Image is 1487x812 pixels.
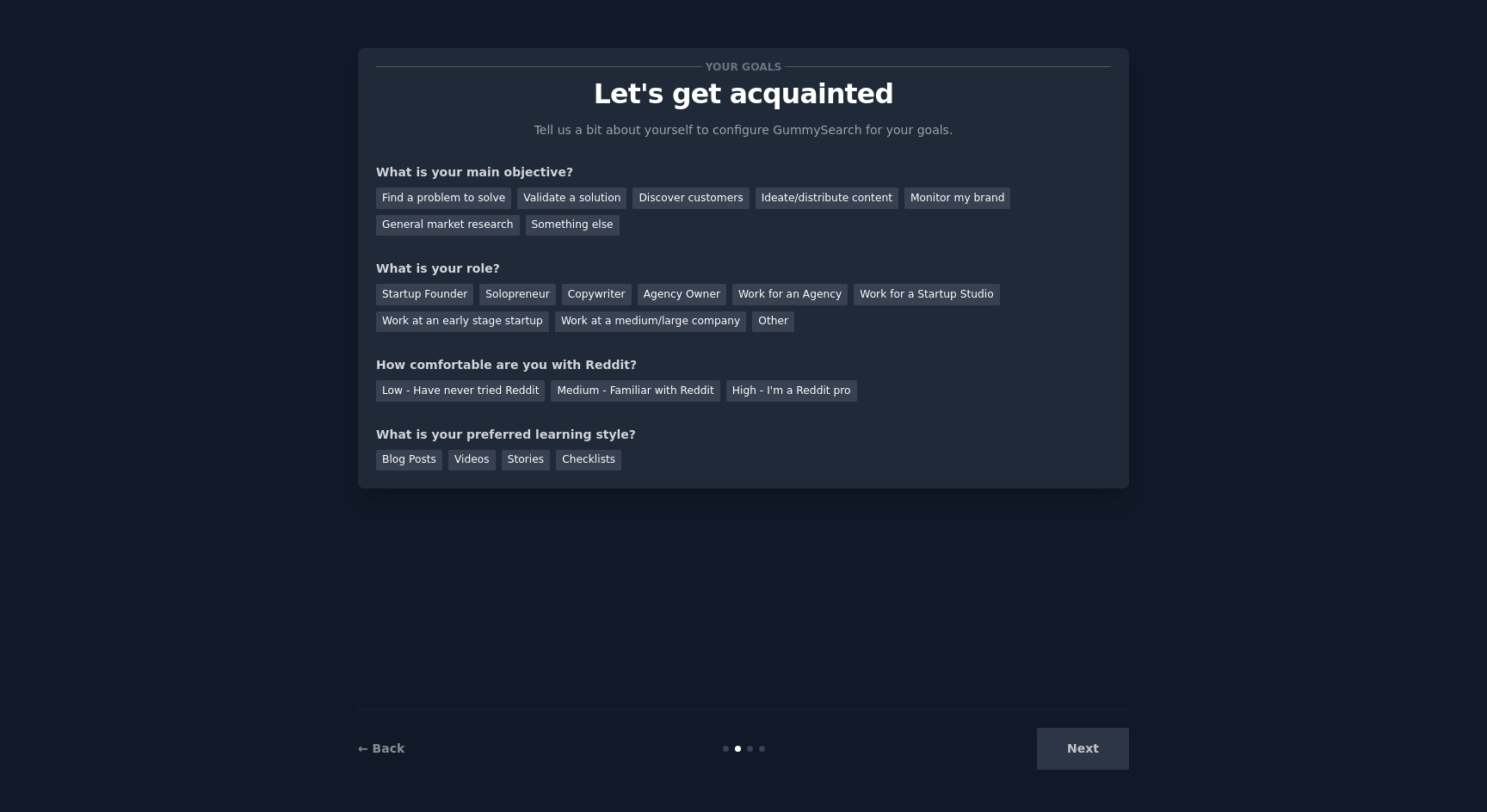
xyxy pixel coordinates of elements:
div: Other [752,311,794,333]
div: Work at a medium/large company [555,311,746,333]
div: Work at an early stage startup [376,311,549,333]
div: High - I'm a Reddit pro [726,380,857,402]
div: Stories [502,450,550,471]
div: Videos [448,450,496,471]
div: Copywriter [562,284,632,305]
div: What is your role? [376,260,1111,278]
div: Checklists [556,450,621,471]
div: How comfortable are you with Reddit? [376,356,1111,374]
div: Medium - Familiar with Reddit [551,380,719,402]
div: Find a problem to solve [376,188,511,209]
div: Something else [526,215,620,237]
p: Let's get acquainted [376,79,1111,109]
div: Low - Have never tried Reddit [376,380,545,402]
div: What is your preferred learning style? [376,426,1111,444]
p: Tell us a bit about yourself to configure GummySearch for your goals. [527,121,960,139]
div: Ideate/distribute content [756,188,898,209]
div: Discover customers [632,188,749,209]
div: What is your main objective? [376,163,1111,181]
div: Work for a Startup Studio [854,284,999,305]
span: Your goals [702,58,785,76]
div: Solopreneur [479,284,555,305]
div: Blog Posts [376,450,442,471]
div: Monitor my brand [904,188,1010,209]
a: ← Back [358,741,404,755]
div: Validate a solution [517,188,626,209]
div: Work for an Agency [732,284,848,305]
div: Agency Owner [638,284,726,305]
div: General market research [376,215,520,237]
div: Startup Founder [376,284,473,305]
